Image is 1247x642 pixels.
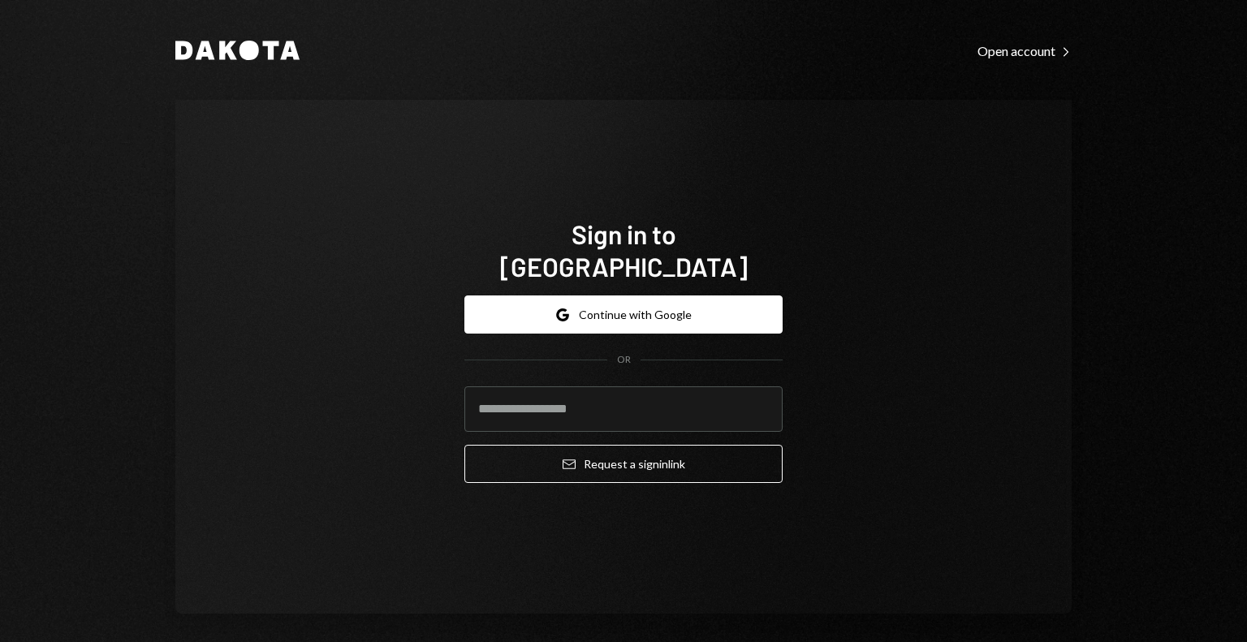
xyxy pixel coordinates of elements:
button: Continue with Google [464,295,783,334]
div: OR [617,353,631,367]
div: Open account [977,43,1072,59]
h1: Sign in to [GEOGRAPHIC_DATA] [464,218,783,282]
button: Request a signinlink [464,445,783,483]
a: Open account [977,41,1072,59]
